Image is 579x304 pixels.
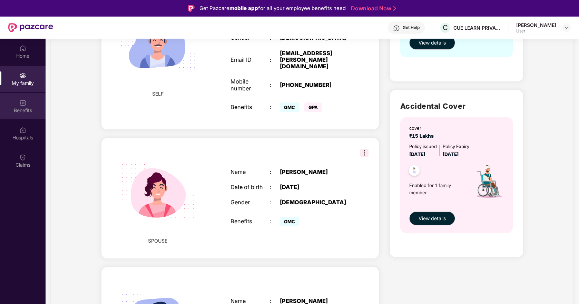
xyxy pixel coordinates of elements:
div: Mobile number [230,78,270,92]
span: SELF [152,90,164,98]
span: GPA [304,102,322,112]
button: View details [409,36,455,50]
div: Email ID [230,57,270,63]
strong: mobile app [229,5,258,11]
div: Get Help [403,25,420,30]
span: SPOUSE [148,237,167,245]
img: svg+xml;base64,PHN2ZyBpZD0iSG9zcGl0YWxzIiB4bWxucz0iaHR0cDovL3d3dy53My5vcmcvMjAwMC9zdmciIHdpZHRoPS... [19,127,26,134]
img: svg+xml;base64,PHN2ZyBpZD0iRHJvcGRvd24tMzJ4MzIiIHhtbG5zPSJodHRwOi8vd3d3LnczLm9yZy8yMDAwL3N2ZyIgd2... [564,25,569,30]
img: svg+xml;base64,PHN2ZyBpZD0iQ2xhaW0iIHhtbG5zPSJodHRwOi8vd3d3LnczLm9yZy8yMDAwL3N2ZyIgd2lkdGg9IjIwIi... [19,154,26,161]
span: View details [419,39,446,47]
div: Benefits [230,104,270,110]
span: [DATE] [409,151,425,157]
div: Policy Expiry [443,143,469,150]
span: Enabled for 1 family member [409,182,465,196]
div: [EMAIL_ADDRESS][PERSON_NAME][DOMAIN_NAME] [280,50,349,70]
img: svg+xml;base64,PHN2ZyB4bWxucz0iaHR0cDovL3d3dy53My5vcmcvMjAwMC9zdmciIHdpZHRoPSI0OC45NDMiIGhlaWdodD... [406,163,423,180]
div: [PERSON_NAME] [280,169,349,175]
div: Date of birth [230,184,270,190]
img: Logo [188,5,195,12]
a: Download Now [351,5,394,12]
div: User [516,28,556,34]
div: [DEMOGRAPHIC_DATA] [280,199,349,206]
div: Name [230,169,270,175]
div: : [270,184,279,190]
span: GMC [280,217,299,226]
img: Stroke [393,5,396,12]
div: : [270,104,279,110]
div: [PHONE_NUMBER] [280,82,349,88]
div: : [270,82,279,88]
span: ₹15 Lakhs [409,133,436,139]
div: [PERSON_NAME] [516,22,556,28]
span: View details [419,215,446,222]
img: svg+xml;base64,PHN2ZyBpZD0iSGVscC0zMngzMiIgeG1sbnM9Imh0dHA6Ly93d3cudzMub3JnLzIwMDAvc3ZnIiB3aWR0aD... [393,25,400,32]
img: icon [465,158,511,208]
img: New Pazcare Logo [8,23,53,32]
h2: Accidental Cover [400,100,513,112]
div: [DATE] [280,184,349,190]
div: CUE LEARN PRIVATE LIMITED [453,24,502,31]
span: GMC [280,102,299,112]
img: svg+xml;base64,PHN2ZyBpZD0iSG9tZSIgeG1sbnM9Imh0dHA6Ly93d3cudzMub3JnLzIwMDAvc3ZnIiB3aWR0aD0iMjAiIG... [19,45,26,52]
div: Gender [230,199,270,206]
div: : [270,199,279,206]
span: [DATE] [443,151,459,157]
div: : [270,169,279,175]
button: View details [409,212,455,225]
img: svg+xml;base64,PHN2ZyB3aWR0aD0iMjAiIGhlaWdodD0iMjAiIHZpZXdCb3g9IjAgMCAyMCAyMCIgZmlsbD0ibm9uZSIgeG... [19,72,26,79]
img: svg+xml;base64,PHN2ZyBpZD0iQmVuZWZpdHMiIHhtbG5zPSJodHRwOi8vd3d3LnczLm9yZy8yMDAwL3N2ZyIgd2lkdGg9Ij... [19,99,26,106]
div: Get Pazcare for all your employee benefits need [199,4,346,12]
span: C [443,23,448,32]
div: Policy issued [409,143,437,150]
div: : [270,57,279,63]
div: Benefits [230,218,270,225]
img: svg+xml;base64,PHN2ZyB3aWR0aD0iMzIiIGhlaWdodD0iMzIiIHZpZXdCb3g9IjAgMCAzMiAzMiIgZmlsbD0ibm9uZSIgeG... [360,149,369,157]
div: cover [409,125,436,132]
div: : [270,218,279,225]
img: svg+xml;base64,PHN2ZyB4bWxucz0iaHR0cDovL3d3dy53My5vcmcvMjAwMC9zdmciIHdpZHRoPSIyMjQiIGhlaWdodD0iMT... [112,145,204,237]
